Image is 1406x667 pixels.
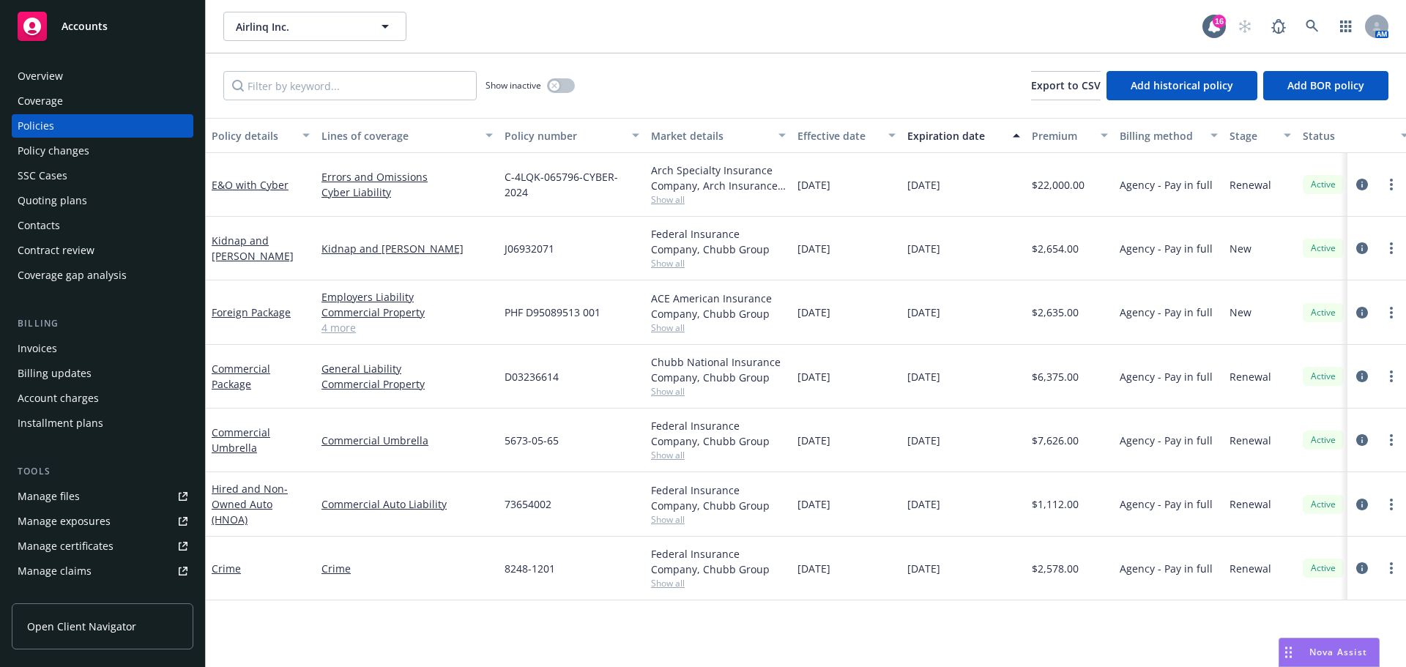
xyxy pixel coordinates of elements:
[18,387,99,410] div: Account charges
[321,361,493,376] a: General Liability
[1230,12,1260,41] a: Start snowing
[907,561,940,576] span: [DATE]
[212,362,270,391] a: Commercial Package
[1264,12,1293,41] a: Report a Bug
[12,316,193,331] div: Billing
[18,411,103,435] div: Installment plans
[18,264,127,287] div: Coverage gap analysis
[321,185,493,200] a: Cyber Liability
[505,241,554,256] span: J06932071
[321,241,493,256] a: Kidnap and [PERSON_NAME]
[12,189,193,212] a: Quoting plans
[651,385,786,398] span: Show all
[907,433,940,448] span: [DATE]
[321,376,493,392] a: Commercial Property
[1120,369,1213,384] span: Agency - Pay in full
[1032,305,1079,320] span: $2,635.00
[212,128,294,144] div: Policy details
[1309,498,1338,511] span: Active
[18,239,94,262] div: Contract review
[321,289,493,305] a: Employers Liability
[18,534,114,558] div: Manage certificates
[206,118,316,153] button: Policy details
[1120,561,1213,576] span: Agency - Pay in full
[12,559,193,583] a: Manage claims
[12,6,193,47] a: Accounts
[212,178,289,192] a: E&O with Cyber
[1353,239,1371,257] a: circleInformation
[651,354,786,385] div: Chubb National Insurance Company, Chubb Group
[316,118,499,153] button: Lines of coverage
[499,118,645,153] button: Policy number
[1230,128,1275,144] div: Stage
[18,189,87,212] div: Quoting plans
[1353,368,1371,385] a: circleInformation
[505,433,559,448] span: 5673-05-65
[12,114,193,138] a: Policies
[901,118,1026,153] button: Expiration date
[651,449,786,461] span: Show all
[1106,71,1257,100] button: Add historical policy
[1230,433,1271,448] span: Renewal
[1353,559,1371,577] a: circleInformation
[651,577,786,589] span: Show all
[321,433,493,448] a: Commercial Umbrella
[651,128,770,144] div: Market details
[212,425,270,455] a: Commercial Umbrella
[12,264,193,287] a: Coverage gap analysis
[907,369,940,384] span: [DATE]
[12,362,193,385] a: Billing updates
[1120,177,1213,193] span: Agency - Pay in full
[651,546,786,577] div: Federal Insurance Company, Chubb Group
[1309,178,1338,191] span: Active
[1032,241,1079,256] span: $2,654.00
[12,337,193,360] a: Invoices
[505,305,600,320] span: PHF D95089513 001
[1353,431,1371,449] a: circleInformation
[797,369,830,384] span: [DATE]
[18,362,92,385] div: Billing updates
[1230,241,1251,256] span: New
[12,510,193,533] a: Manage exposures
[651,418,786,449] div: Federal Insurance Company, Chubb Group
[321,169,493,185] a: Errors and Omissions
[1383,239,1400,257] a: more
[1383,431,1400,449] a: more
[18,510,111,533] div: Manage exposures
[212,305,291,319] a: Foreign Package
[12,89,193,113] a: Coverage
[1120,305,1213,320] span: Agency - Pay in full
[321,496,493,512] a: Commercial Auto Liability
[212,562,241,575] a: Crime
[1120,496,1213,512] span: Agency - Pay in full
[797,305,830,320] span: [DATE]
[651,482,786,513] div: Federal Insurance Company, Chubb Group
[1224,118,1297,153] button: Stage
[1032,177,1085,193] span: $22,000.00
[651,193,786,206] span: Show all
[1287,78,1364,92] span: Add BOR policy
[1263,71,1388,100] button: Add BOR policy
[1353,304,1371,321] a: circleInformation
[18,337,57,360] div: Invoices
[18,114,54,138] div: Policies
[505,561,555,576] span: 8248-1201
[12,411,193,435] a: Installment plans
[1383,368,1400,385] a: more
[1230,177,1271,193] span: Renewal
[797,433,830,448] span: [DATE]
[1230,305,1251,320] span: New
[505,369,559,384] span: D03236614
[1353,176,1371,193] a: circleInformation
[12,239,193,262] a: Contract review
[1279,638,1380,667] button: Nova Assist
[1032,128,1092,144] div: Premium
[1031,71,1101,100] button: Export to CSV
[907,305,940,320] span: [DATE]
[797,496,830,512] span: [DATE]
[1131,78,1233,92] span: Add historical policy
[236,19,362,34] span: Airlinq Inc.
[1331,12,1361,41] a: Switch app
[18,164,67,187] div: SSC Cases
[12,387,193,410] a: Account charges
